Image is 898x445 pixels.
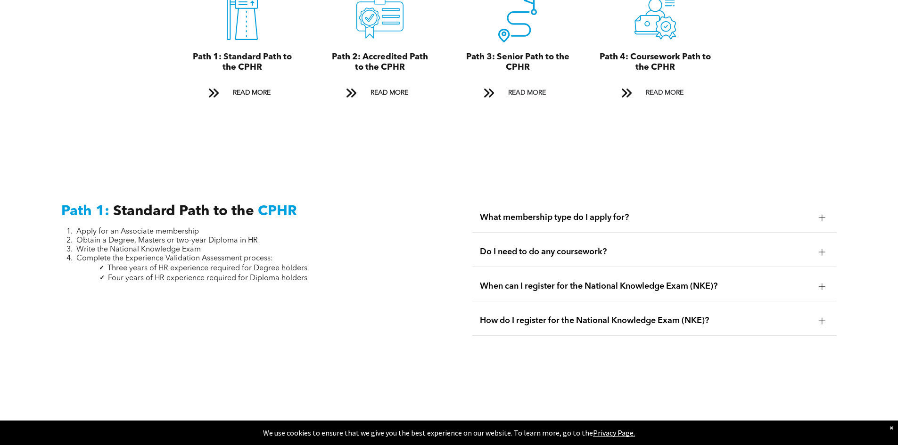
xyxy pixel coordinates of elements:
span: Three years of HR experience required for Degree holders [107,265,307,272]
a: Privacy Page. [593,428,635,437]
span: Path 1: Standard Path to the CPHR [193,53,292,72]
div: Dismiss notification [890,423,893,432]
span: How do I register for the National Knowledge Exam (NKE)? [480,316,811,326]
span: What membership type do I apply for? [480,212,811,223]
span: READ MORE [643,84,687,102]
span: READ MORE [505,84,549,102]
span: Path 1: [61,204,109,218]
a: READ MORE [339,84,420,102]
a: READ MORE [202,84,283,102]
span: Apply for an Associate membership [76,228,199,235]
span: Write the National Knowledge Exam [76,246,201,253]
span: Obtain a Degree, Masters or two-year Diploma in HR [76,237,258,244]
span: Four years of HR experience required for Diploma holders [108,275,307,282]
a: READ MORE [615,84,696,102]
span: Standard Path to the [113,204,254,218]
span: Do I need to do any coursework? [480,247,811,257]
span: READ MORE [230,84,274,102]
span: Path 2: Accredited Path to the CPHR [332,53,428,72]
span: READ MORE [367,84,412,102]
span: CPHR [258,204,297,218]
span: When can I register for the National Knowledge Exam (NKE)? [480,281,811,291]
span: Path 3: Senior Path to the CPHR [466,53,569,72]
a: READ MORE [477,84,558,102]
span: Path 4: Coursework Path to the CPHR [600,53,711,72]
span: Complete the Experience Validation Assessment process: [76,255,273,262]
